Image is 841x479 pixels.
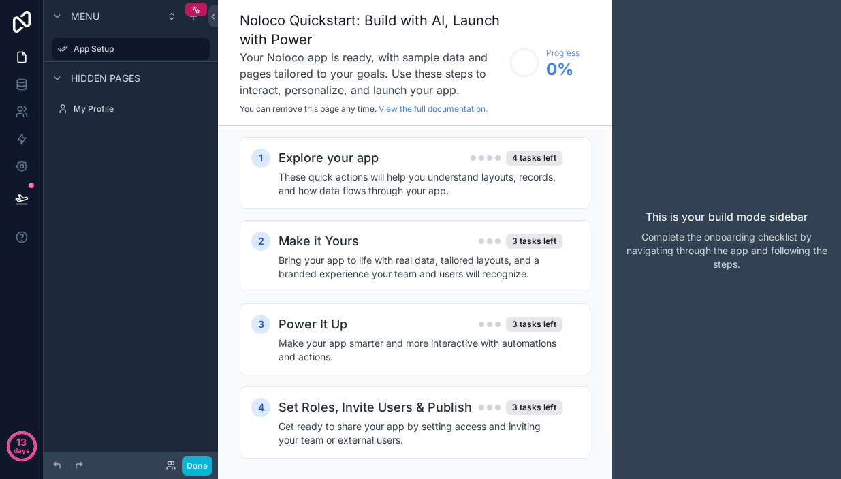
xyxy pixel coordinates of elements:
label: My Profile [74,104,207,114]
h2: Power It Up [279,315,347,334]
a: My Profile [52,98,210,120]
div: 4 [251,398,270,417]
div: 3 [251,315,270,334]
div: 3 tasks left [506,234,562,249]
h4: Bring your app to life with real data, tailored layouts, and a branded experience your team and u... [279,253,562,281]
span: 0 % [546,59,580,80]
p: This is your build mode sidebar [646,208,808,225]
label: App Setup [74,44,202,55]
p: days [14,441,30,460]
a: View the full documentation. [379,104,488,114]
h2: Make it Yours [279,232,359,251]
h4: Make your app smarter and more interactive with automations and actions. [279,337,562,364]
div: scrollable content [218,126,612,479]
span: Menu [71,10,99,23]
a: App Setup [52,38,210,60]
h1: Noloco Quickstart: Build with AI, Launch with Power [240,11,503,49]
div: 4 tasks left [506,151,562,166]
h4: These quick actions will help you understand layouts, records, and how data flows through your app. [279,170,562,198]
h3: Your Noloco app is ready, with sample data and pages tailored to your goals. Use these steps to i... [240,49,503,98]
div: 2 [251,232,270,251]
p: Complete the onboarding checklist by navigating through the app and following the steps. [623,230,830,271]
h2: Explore your app [279,149,379,168]
div: 3 tasks left [506,400,562,415]
div: 1 [251,149,270,168]
div: 3 tasks left [506,317,562,332]
span: Progress [546,48,580,59]
button: Done [182,456,212,476]
h4: Get ready to share your app by setting access and inviting your team or external users. [279,420,562,447]
span: Hidden pages [71,72,140,85]
span: You can remove this page any time. [240,104,377,114]
p: 13 [16,435,27,449]
h2: Set Roles, Invite Users & Publish [279,398,472,417]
